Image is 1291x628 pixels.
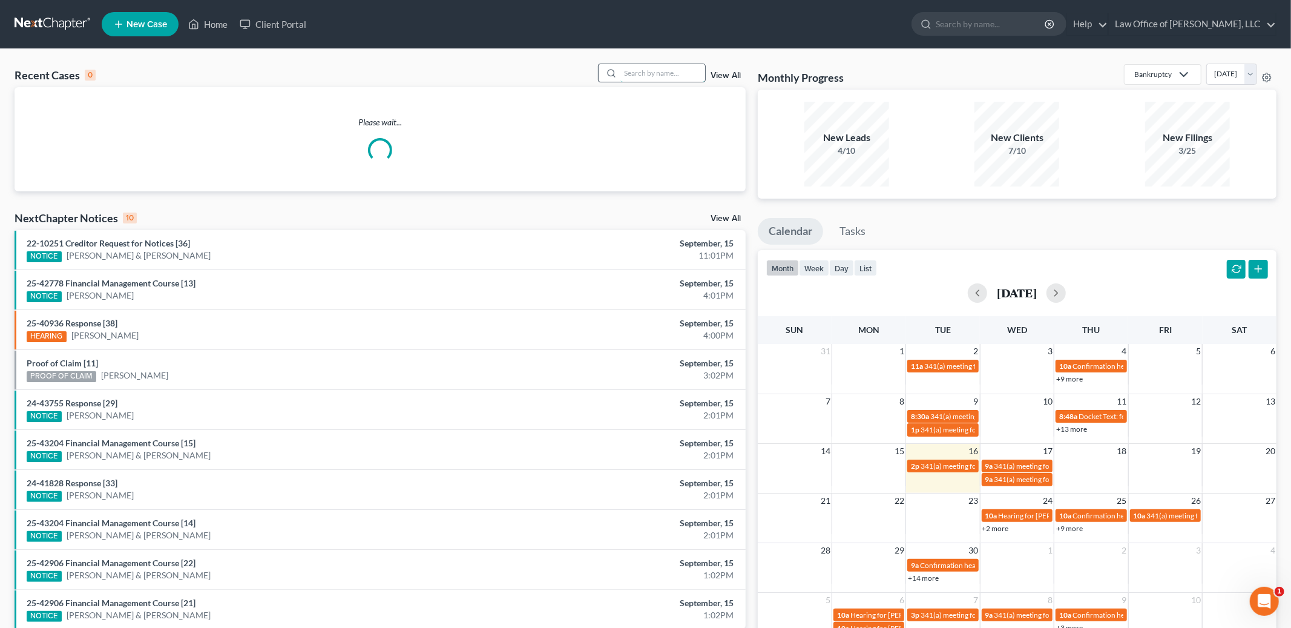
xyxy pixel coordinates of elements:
[858,325,879,335] span: Mon
[898,344,905,359] span: 1
[711,214,741,223] a: View All
[911,610,919,620] span: 3p
[994,610,1111,620] span: 341(a) meeting for [PERSON_NAME]
[27,438,195,448] a: 25-43204 Financial Management Course [15]
[1159,325,1172,335] span: Fri
[911,461,919,471] span: 2p
[506,289,734,302] div: 4:01PM
[506,489,734,501] div: 2:01PM
[974,131,1059,145] div: New Clients
[893,543,905,558] span: 29
[506,609,734,621] div: 1:02PM
[67,609,211,621] a: [PERSON_NAME] & [PERSON_NAME]
[1116,394,1128,409] span: 11
[799,260,829,276] button: week
[968,444,980,458] span: 16
[1082,325,1100,335] span: Thu
[27,278,195,288] a: 25-42778 Financial Management Course [13]
[67,409,134,421] a: [PERSON_NAME]
[920,561,1122,570] span: Confirmation hearing for [PERSON_NAME] & [PERSON_NAME]
[506,250,734,262] div: 11:01PM
[985,511,997,520] span: 10a
[893,494,905,508] span: 22
[824,593,832,607] span: 5
[506,317,734,329] div: September, 15
[911,561,919,570] span: 9a
[71,329,139,342] a: [PERSON_NAME]
[893,444,905,458] span: 15
[506,437,734,449] div: September, 15
[1250,587,1279,616] iframe: Intercom live chat
[27,238,190,248] a: 22-10251 Creditor Request for Notices [36]
[506,369,734,382] div: 3:02PM
[1079,412,1187,421] span: Docket Text: for [PERSON_NAME]
[1190,444,1202,458] span: 19
[85,70,96,81] div: 0
[1046,344,1054,359] span: 3
[101,369,168,382] a: [PERSON_NAME]
[1232,325,1247,335] span: Sat
[924,362,1041,371] span: 341(a) meeting for [PERSON_NAME]
[997,286,1037,299] h2: [DATE]
[1275,587,1284,597] span: 1
[506,277,734,289] div: September, 15
[27,478,117,488] a: 24-41828 Response [33]
[994,461,1111,471] span: 341(a) meeting for [PERSON_NAME]
[1042,494,1054,508] span: 24
[1269,344,1276,359] span: 6
[27,611,62,622] div: NOTICE
[1056,374,1083,383] a: +9 more
[506,329,734,342] div: 4:00PM
[1046,593,1054,607] span: 8
[820,543,832,558] span: 28
[1046,543,1054,558] span: 1
[820,444,832,458] span: 14
[1056,524,1083,533] a: +9 more
[911,362,923,371] span: 11a
[506,529,734,541] div: 2:01PM
[1059,511,1071,520] span: 10a
[1059,362,1071,371] span: 10a
[15,68,96,82] div: Recent Cases
[854,260,877,276] button: list
[27,598,195,608] a: 25-42906 Financial Management Course [21]
[27,251,62,262] div: NOTICE
[968,543,980,558] span: 30
[824,394,832,409] span: 7
[820,494,832,508] span: 21
[758,218,823,245] a: Calendar
[1190,593,1202,607] span: 10
[820,344,832,359] span: 31
[973,593,980,607] span: 7
[850,610,945,620] span: Hearing for [PERSON_NAME]
[27,531,62,542] div: NOTICE
[786,325,804,335] span: Sun
[968,494,980,508] span: 23
[804,145,889,157] div: 4/10
[1145,145,1230,157] div: 3/25
[1059,610,1071,620] span: 10a
[67,250,211,262] a: [PERSON_NAME] & [PERSON_NAME]
[67,529,211,541] a: [PERSON_NAME] & [PERSON_NAME]
[1007,325,1027,335] span: Wed
[27,518,195,528] a: 25-43204 Financial Management Course [14]
[126,20,167,29] span: New Case
[27,451,62,462] div: NOTICE
[930,412,1047,421] span: 341(a) meeting for [PERSON_NAME]
[1264,394,1276,409] span: 13
[123,213,137,223] div: 10
[1195,543,1202,558] span: 3
[711,71,741,80] a: View All
[182,13,234,35] a: Home
[506,237,734,250] div: September, 15
[829,218,876,245] a: Tasks
[67,489,134,501] a: [PERSON_NAME]
[1147,511,1264,520] span: 341(a) meeting for [PERSON_NAME]
[67,449,211,461] a: [PERSON_NAME] & [PERSON_NAME]
[1190,494,1202,508] span: 26
[27,558,195,568] a: 25-42906 Financial Management Course [22]
[506,449,734,461] div: 2:01PM
[1056,425,1087,434] a: +13 more
[908,573,939,583] a: +14 more
[1134,69,1172,79] div: Bankruptcy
